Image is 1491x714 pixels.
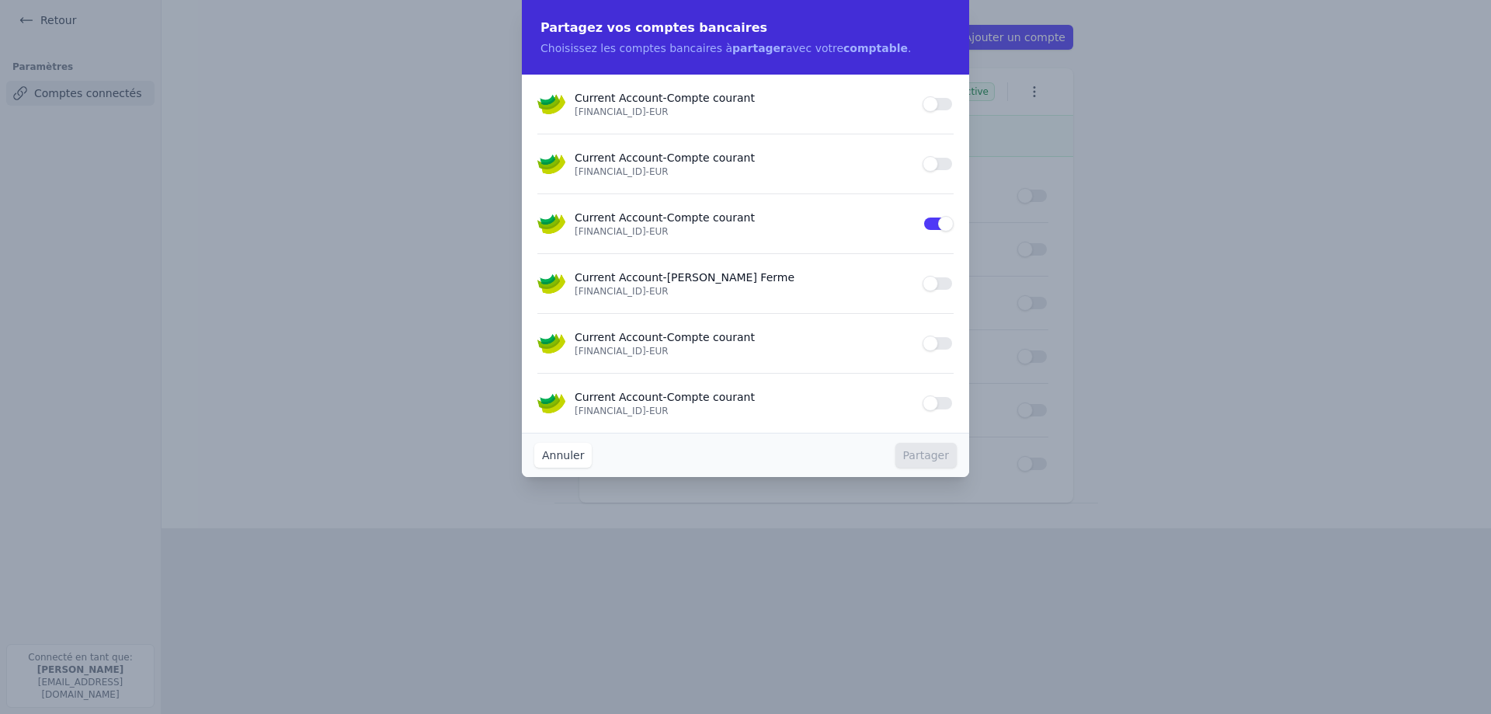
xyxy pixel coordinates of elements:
[575,210,913,225] p: Current Account - Compte courant
[575,329,913,345] p: Current Account - Compte courant
[575,270,913,285] p: Current Account - [PERSON_NAME] Ferme
[575,150,913,165] p: Current Account - Compte courant
[843,42,908,54] strong: comptable
[575,165,913,178] p: [FINANCIAL_ID] - EUR
[540,40,951,56] p: Choisissez les comptes bancaires à avec votre .
[540,19,951,37] h2: Partagez vos comptes bancaires
[534,443,592,468] button: Annuler
[575,90,913,106] p: Current Account - Compte courant
[895,443,957,468] button: Partager
[575,405,913,417] p: [FINANCIAL_ID] - EUR
[575,225,913,238] p: [FINANCIAL_ID] - EUR
[575,389,913,405] p: Current Account - Compte courant
[575,345,913,357] p: [FINANCIAL_ID] - EUR
[575,106,913,118] p: [FINANCIAL_ID] - EUR
[575,285,913,298] p: [FINANCIAL_ID] - EUR
[732,42,786,54] strong: partager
